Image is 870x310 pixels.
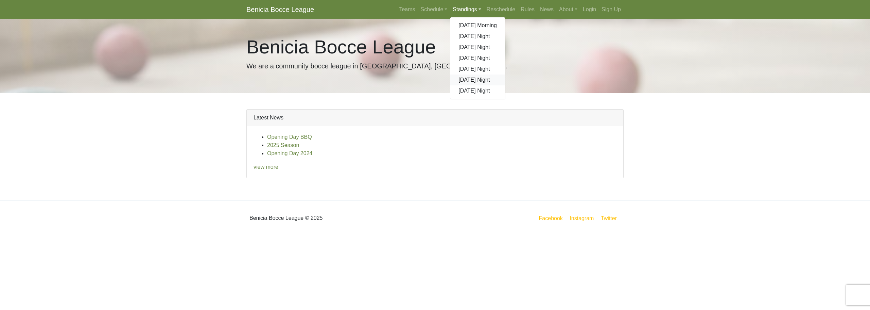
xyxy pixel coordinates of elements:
[246,3,314,16] a: Benicia Bocce League
[418,3,450,16] a: Schedule
[568,214,595,223] a: Instagram
[556,3,580,16] a: About
[267,142,299,148] a: 2025 Season
[538,214,564,223] a: Facebook
[450,53,505,64] a: [DATE] Night
[518,3,537,16] a: Rules
[267,150,312,156] a: Opening Day 2024
[450,20,505,31] a: [DATE] Morning
[450,75,505,85] a: [DATE] Night
[247,110,623,126] div: Latest News
[254,164,278,170] a: view more
[537,3,556,16] a: News
[484,3,518,16] a: Reschedule
[396,3,418,16] a: Teams
[450,42,505,53] a: [DATE] Night
[450,85,505,96] a: [DATE] Night
[599,3,624,16] a: Sign Up
[267,134,312,140] a: Opening Day BBQ
[246,61,624,71] p: We are a community bocce league in [GEOGRAPHIC_DATA], [GEOGRAPHIC_DATA].
[450,31,505,42] a: [DATE] Night
[580,3,599,16] a: Login
[241,206,435,230] div: Benicia Bocce League © 2025
[450,3,484,16] a: Standings
[599,214,622,223] a: Twitter
[246,35,624,58] h1: Benicia Bocce League
[450,17,505,99] div: Standings
[450,64,505,75] a: [DATE] Night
